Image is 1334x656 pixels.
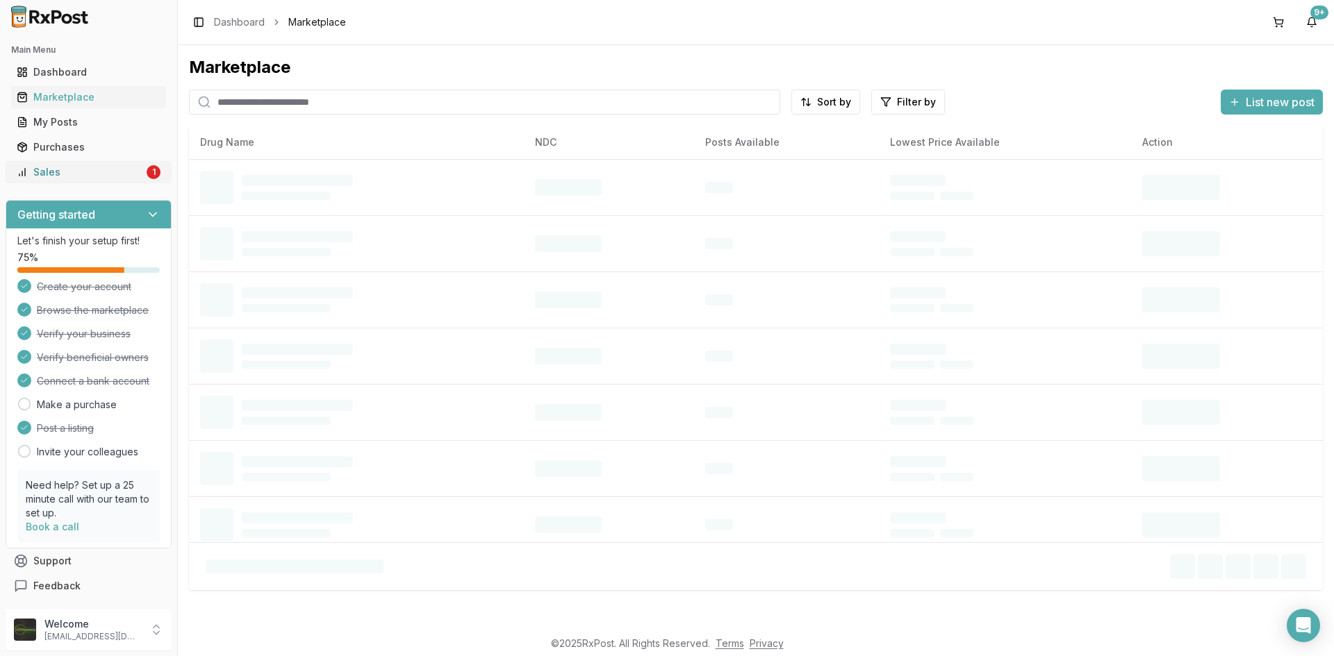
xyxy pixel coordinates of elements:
[17,115,160,129] div: My Posts
[17,65,160,79] div: Dashboard
[694,126,879,159] th: Posts Available
[44,631,141,642] p: [EMAIL_ADDRESS][DOMAIN_NAME]
[37,280,131,294] span: Create your account
[6,161,172,183] button: Sales1
[17,140,160,154] div: Purchases
[44,617,141,631] p: Welcome
[37,327,131,341] span: Verify your business
[37,374,149,388] span: Connect a bank account
[6,86,172,108] button: Marketplace
[871,90,945,115] button: Filter by
[17,234,160,248] p: Let's finish your setup first!
[1246,94,1315,110] span: List new post
[288,15,346,29] span: Marketplace
[26,478,151,520] p: Need help? Set up a 25 minute call with our team to set up.
[37,398,117,412] a: Make a purchase
[11,60,166,85] a: Dashboard
[17,206,95,223] h3: Getting started
[11,135,166,160] a: Purchases
[37,421,94,435] span: Post a listing
[11,110,166,135] a: My Posts
[14,619,36,641] img: User avatar
[524,126,694,159] th: NDC
[6,111,172,133] button: My Posts
[37,303,149,317] span: Browse the marketplace
[189,56,1323,78] div: Marketplace
[1287,609,1320,642] div: Open Intercom Messenger
[1301,11,1323,33] button: 9+
[6,136,172,158] button: Purchases
[17,165,144,179] div: Sales
[26,521,79,532] a: Book a call
[214,15,346,29] nav: breadcrumb
[6,573,172,598] button: Feedback
[879,126,1132,159] th: Lowest Price Available
[11,85,166,110] a: Marketplace
[189,126,524,159] th: Drug Name
[6,6,94,28] img: RxPost Logo
[37,351,149,364] span: Verify beneficial owners
[147,165,160,179] div: 1
[750,637,784,649] a: Privacy
[11,44,166,56] h2: Main Menu
[897,95,936,109] span: Filter by
[214,15,265,29] a: Dashboard
[1221,90,1323,115] button: List new post
[6,61,172,83] button: Dashboard
[6,548,172,573] button: Support
[17,251,38,264] span: 75 %
[17,90,160,104] div: Marketplace
[1310,6,1328,19] div: 9+
[33,579,81,593] span: Feedback
[37,445,138,459] a: Invite your colleagues
[11,160,166,185] a: Sales1
[1221,96,1323,110] a: List new post
[791,90,860,115] button: Sort by
[1131,126,1323,159] th: Action
[817,95,851,109] span: Sort by
[716,637,744,649] a: Terms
